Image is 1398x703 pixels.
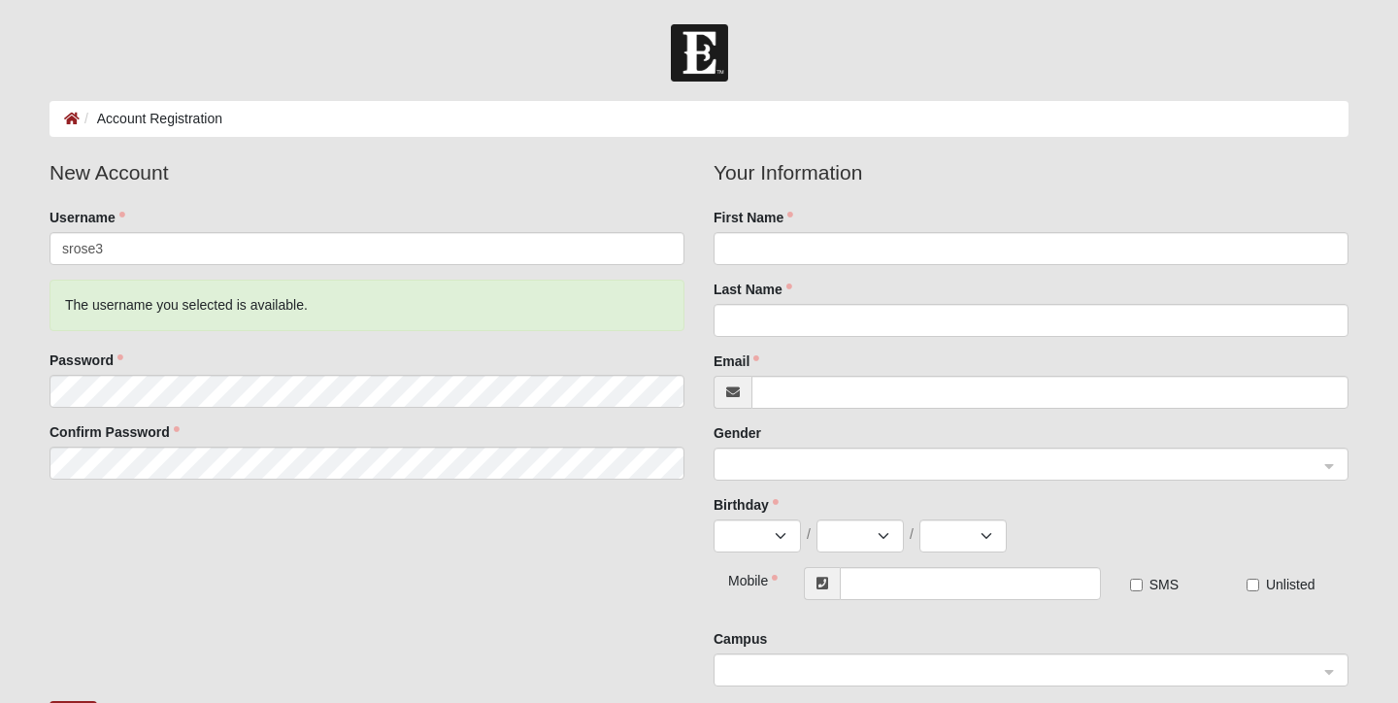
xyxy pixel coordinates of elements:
[910,524,914,544] span: /
[714,351,759,371] label: Email
[714,280,792,299] label: Last Name
[714,423,761,443] label: Gender
[714,567,767,590] div: Mobile
[50,157,684,188] legend: New Account
[807,524,811,544] span: /
[714,495,779,515] label: Birthday
[50,351,123,370] label: Password
[50,422,180,442] label: Confirm Password
[714,208,793,227] label: First Name
[50,208,125,227] label: Username
[1247,579,1259,591] input: Unlisted
[50,280,684,331] div: The username you selected is available.
[1266,577,1315,592] span: Unlisted
[714,629,767,649] label: Campus
[671,24,728,82] img: Church of Eleven22 Logo
[80,109,222,129] li: Account Registration
[1130,579,1143,591] input: SMS
[714,157,1348,188] legend: Your Information
[1149,577,1179,592] span: SMS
